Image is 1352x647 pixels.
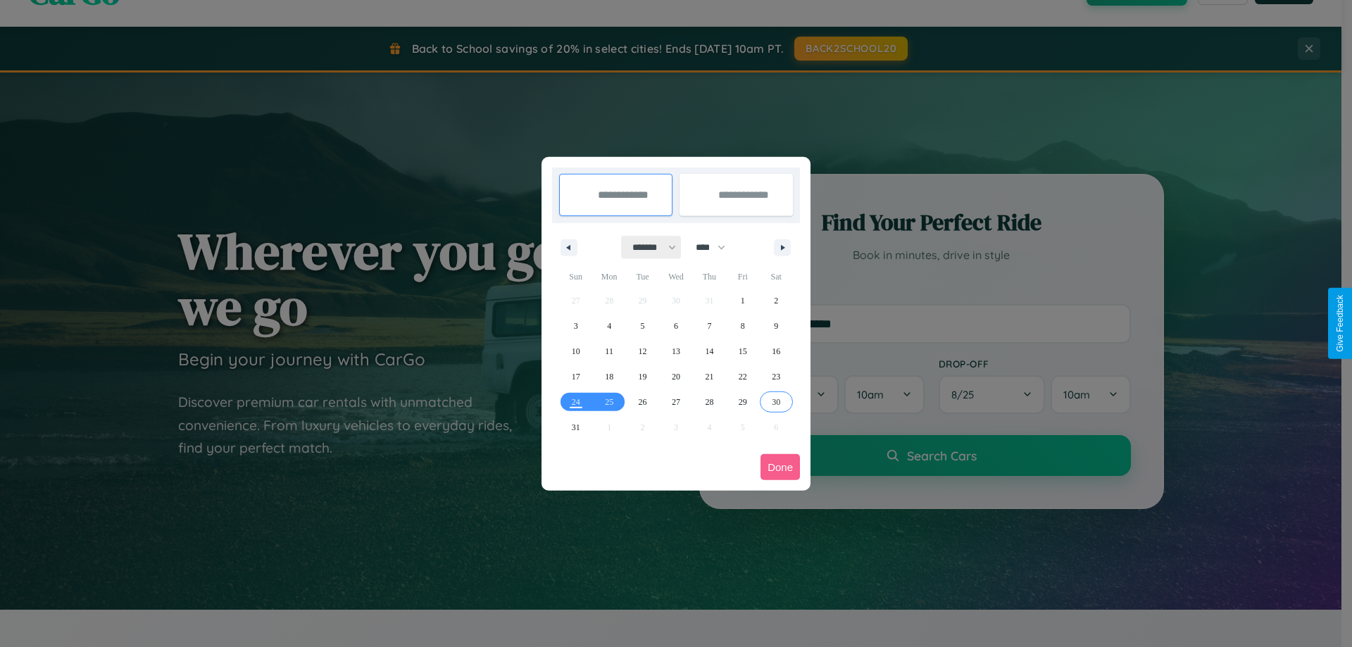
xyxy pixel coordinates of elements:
button: Done [760,454,800,480]
span: 19 [639,364,647,389]
span: 17 [572,364,580,389]
span: Tue [626,265,659,288]
button: 3 [559,313,592,339]
span: Thu [693,265,726,288]
span: 1 [741,288,745,313]
span: 18 [605,364,613,389]
span: 9 [774,313,778,339]
button: 1 [726,288,759,313]
span: 25 [605,389,613,415]
span: Sat [760,265,793,288]
span: 15 [739,339,747,364]
span: 14 [705,339,713,364]
span: 27 [672,389,680,415]
button: 24 [559,389,592,415]
button: 18 [592,364,625,389]
span: 8 [741,313,745,339]
button: 9 [760,313,793,339]
span: 20 [672,364,680,389]
button: 26 [626,389,659,415]
button: 29 [726,389,759,415]
span: 5 [641,313,645,339]
span: 23 [772,364,780,389]
button: 16 [760,339,793,364]
button: 25 [592,389,625,415]
span: 7 [707,313,711,339]
button: 19 [626,364,659,389]
button: 5 [626,313,659,339]
span: 2 [774,288,778,313]
button: 22 [726,364,759,389]
span: 6 [674,313,678,339]
span: 24 [572,389,580,415]
button: 27 [659,389,692,415]
span: 4 [607,313,611,339]
span: 10 [572,339,580,364]
button: 14 [693,339,726,364]
span: Sun [559,265,592,288]
span: 13 [672,339,680,364]
button: 20 [659,364,692,389]
span: Mon [592,265,625,288]
button: 21 [693,364,726,389]
button: 2 [760,288,793,313]
span: Fri [726,265,759,288]
span: 22 [739,364,747,389]
button: 12 [626,339,659,364]
button: 4 [592,313,625,339]
button: 28 [693,389,726,415]
button: 31 [559,415,592,440]
button: 11 [592,339,625,364]
span: 11 [605,339,613,364]
span: 29 [739,389,747,415]
span: 28 [705,389,713,415]
button: 23 [760,364,793,389]
span: 21 [705,364,713,389]
button: 13 [659,339,692,364]
span: 31 [572,415,580,440]
span: 26 [639,389,647,415]
span: 12 [639,339,647,364]
button: 8 [726,313,759,339]
button: 15 [726,339,759,364]
button: 7 [693,313,726,339]
span: 3 [574,313,578,339]
button: 6 [659,313,692,339]
button: 30 [760,389,793,415]
div: Give Feedback [1335,295,1345,352]
span: 30 [772,389,780,415]
span: 16 [772,339,780,364]
button: 17 [559,364,592,389]
span: Wed [659,265,692,288]
button: 10 [559,339,592,364]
